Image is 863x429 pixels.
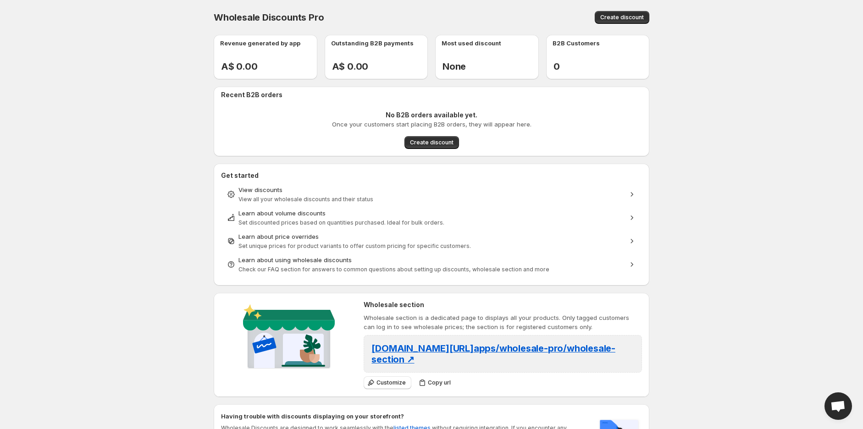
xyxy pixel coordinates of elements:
[364,300,642,309] h2: Wholesale section
[214,12,324,23] span: Wholesale Discounts Pro
[386,110,477,120] p: No B2B orders available yet.
[238,255,625,264] div: Learn about using wholesale discounts
[442,38,501,48] p: Most used discount
[221,412,587,421] h2: Having trouble with discounts displaying on your storefront?
[238,209,625,218] div: Learn about volume discounts
[238,242,471,249] span: Set unique prices for product variants to offer custom pricing for specific customers.
[443,61,539,72] h2: None
[331,38,414,48] p: Outstanding B2B payments
[238,232,625,241] div: Learn about price overrides
[376,379,406,386] span: Customize
[220,38,300,48] p: Revenue generated by app
[238,185,625,194] div: View discounts
[221,61,317,72] h2: A$ 0.00
[553,38,600,48] p: B2B Customers
[595,11,649,24] button: Create discount
[371,346,615,364] a: [DOMAIN_NAME][URL]apps/wholesale-pro/wholesale-section ↗
[221,171,642,180] h2: Get started
[553,61,650,72] h2: 0
[415,376,456,389] button: Copy url
[364,313,642,331] p: Wholesale section is a dedicated page to displays all your products. Only tagged customers can lo...
[364,376,411,389] button: Customize
[239,300,338,376] img: Wholesale section
[824,392,852,420] div: Open chat
[404,136,459,149] button: Create discount
[428,379,451,386] span: Copy url
[332,61,428,72] h2: A$ 0.00
[371,343,615,365] span: [DOMAIN_NAME][URL] apps/wholesale-pro/wholesale-section ↗
[238,219,444,226] span: Set discounted prices based on quantities purchased. Ideal for bulk orders.
[238,196,373,203] span: View all your wholesale discounts and their status
[410,139,454,146] span: Create discount
[238,266,549,273] span: Check our FAQ section for answers to common questions about setting up discounts, wholesale secti...
[332,120,531,129] p: Once your customers start placing B2B orders, they will appear here.
[221,90,646,99] h2: Recent B2B orders
[600,14,644,21] span: Create discount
